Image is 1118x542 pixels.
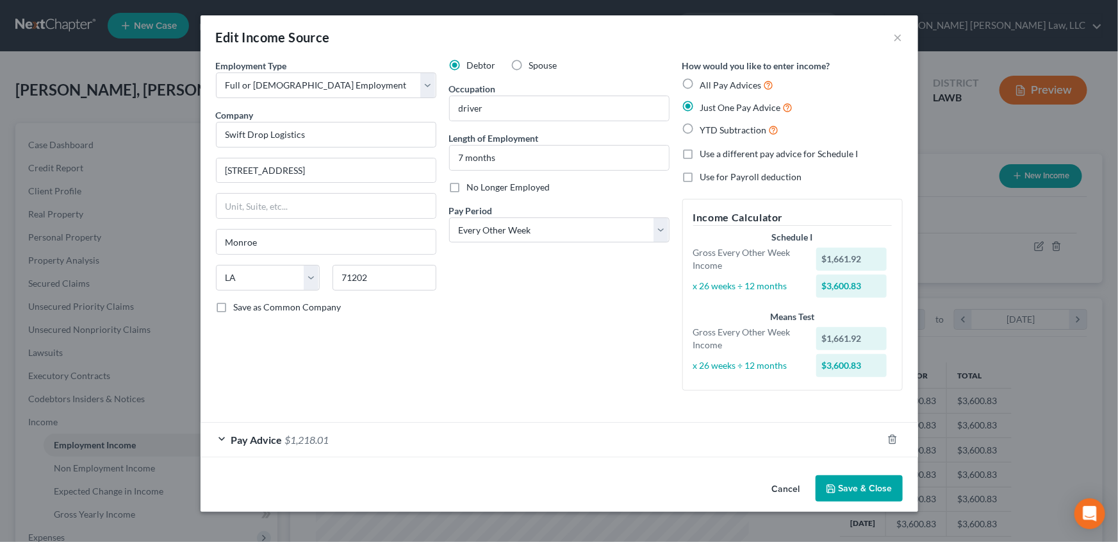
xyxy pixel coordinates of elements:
button: Cancel [762,477,810,502]
span: Just One Pay Advice [700,102,781,113]
input: Enter city... [217,230,436,254]
div: $3,600.83 [816,275,887,298]
button: Save & Close [816,475,903,502]
div: Schedule I [693,231,892,244]
span: Use a different pay advice for Schedule I [700,148,859,159]
label: Occupation [449,82,496,96]
div: Gross Every Other Week Income [687,246,810,272]
span: Spouse [529,60,557,71]
span: Pay Period [449,205,493,216]
div: Gross Every Other Week Income [687,326,810,351]
div: $3,600.83 [816,354,887,377]
span: No Longer Employed [467,182,550,192]
div: Edit Income Source [216,28,330,46]
span: Save as Common Company [234,301,341,312]
input: Search company by name... [216,122,436,148]
label: How would you like to enter income? [682,59,830,72]
span: YTD Subtraction [700,124,767,135]
span: Company [216,110,254,121]
span: Use for Payroll deduction [700,171,802,182]
div: $1,661.92 [816,248,887,271]
input: ex: 2 years [450,146,669,170]
div: x 26 weeks ÷ 12 months [687,359,810,372]
div: Means Test [693,310,892,323]
input: -- [450,96,669,121]
input: Unit, Suite, etc... [217,194,436,218]
input: Enter address... [217,158,436,183]
span: All Pay Advices [700,80,762,90]
div: x 26 weeks ÷ 12 months [687,280,810,292]
label: Length of Employment [449,131,539,145]
button: × [894,30,903,45]
div: Open Intercom Messenger [1074,498,1105,529]
span: Debtor [467,60,496,71]
span: Employment Type [216,60,287,71]
span: $1,218.01 [285,434,329,446]
span: Pay Advice [231,434,283,446]
h5: Income Calculator [693,210,892,226]
input: Enter zip... [333,265,436,291]
div: $1,661.92 [816,327,887,350]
